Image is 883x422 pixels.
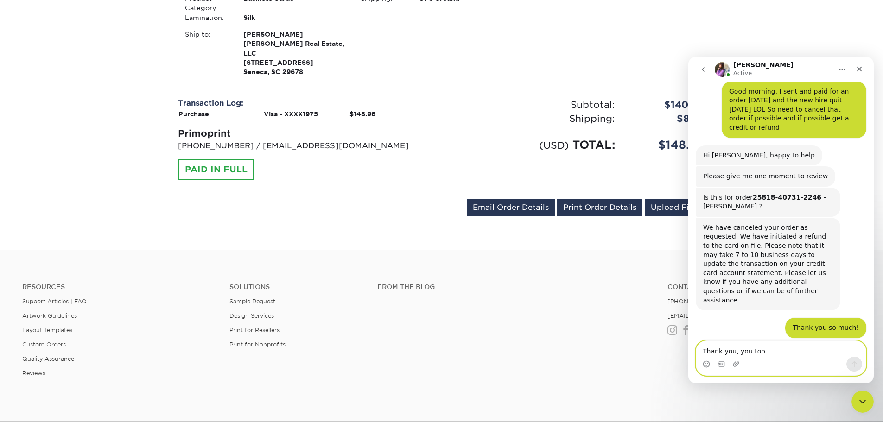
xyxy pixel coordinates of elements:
[264,110,318,118] strong: Visa - XXXX1975
[557,199,642,216] a: Print Order Details
[22,355,74,362] a: Quality Assurance
[178,140,435,151] p: [PHONE_NUMBER] / [EMAIL_ADDRESS][DOMAIN_NAME]
[243,39,347,58] span: [PERSON_NAME] Real Estate, LLC
[442,112,622,126] div: Shipping:
[178,126,435,140] div: Primoprint
[178,110,209,118] strong: Purchase
[667,312,778,319] a: [EMAIL_ADDRESS][DOMAIN_NAME]
[243,30,347,39] span: [PERSON_NAME]
[539,139,569,151] small: (USD)
[229,283,363,291] h4: Solutions
[22,327,72,334] a: Layout Templates
[22,341,66,348] a: Custom Orders
[22,283,216,291] h4: Resources
[243,58,347,67] span: [STREET_ADDRESS]
[377,283,642,291] h4: From the Blog
[229,298,275,305] a: Sample Request
[178,159,254,180] div: PAID IN FULL
[243,30,347,76] strong: Seneca, SC 29678
[622,112,712,126] div: $8.96
[22,298,87,305] a: Support Articles | FAQ
[349,110,375,118] strong: $148.96
[622,137,712,153] div: $148.96
[467,199,555,216] a: Email Order Details
[22,370,45,377] a: Reviews
[229,327,280,334] a: Print for Resellers
[851,391,874,413] iframe: Intercom live chat
[442,98,622,112] div: Subtotal:
[229,341,286,348] a: Print for Nonprofits
[645,199,705,216] a: Upload Files
[229,312,274,319] a: Design Services
[622,98,712,112] div: $140.00
[236,13,354,22] div: Silk
[178,98,435,109] div: Transaction Log:
[22,312,77,319] a: Artwork Guidelines
[688,57,874,383] iframe: To enrich screen reader interactions, please activate Accessibility in Grammarly extension settings
[667,283,861,291] a: Contact
[572,138,615,151] span: TOTAL:
[178,13,236,22] div: Lamination:
[178,30,236,77] div: Ship to:
[667,298,725,305] a: [PHONE_NUMBER]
